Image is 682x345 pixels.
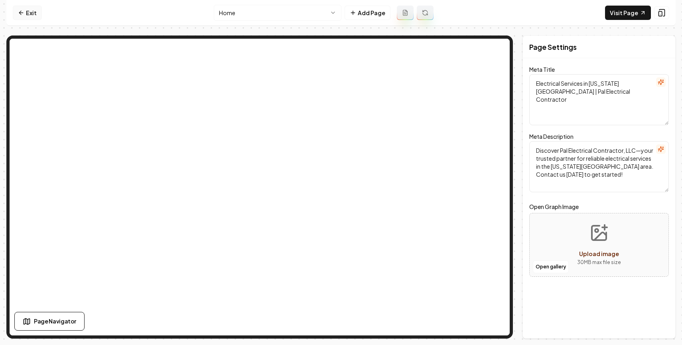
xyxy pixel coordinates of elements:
[397,6,414,20] button: Add admin page prompt
[577,258,621,266] p: 30 MB max file size
[605,6,651,20] a: Visit Page
[571,217,627,273] button: Upload image
[417,6,434,20] button: Regenerate page
[529,133,574,140] label: Meta Description
[529,202,669,211] label: Open Graph Image
[14,312,85,331] button: Page Navigator
[345,6,390,20] button: Add Page
[529,66,555,73] label: Meta Title
[529,41,577,53] h2: Page Settings
[34,317,76,325] span: Page Navigator
[579,250,619,257] span: Upload image
[13,6,42,20] a: Exit
[533,260,569,273] button: Open gallery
